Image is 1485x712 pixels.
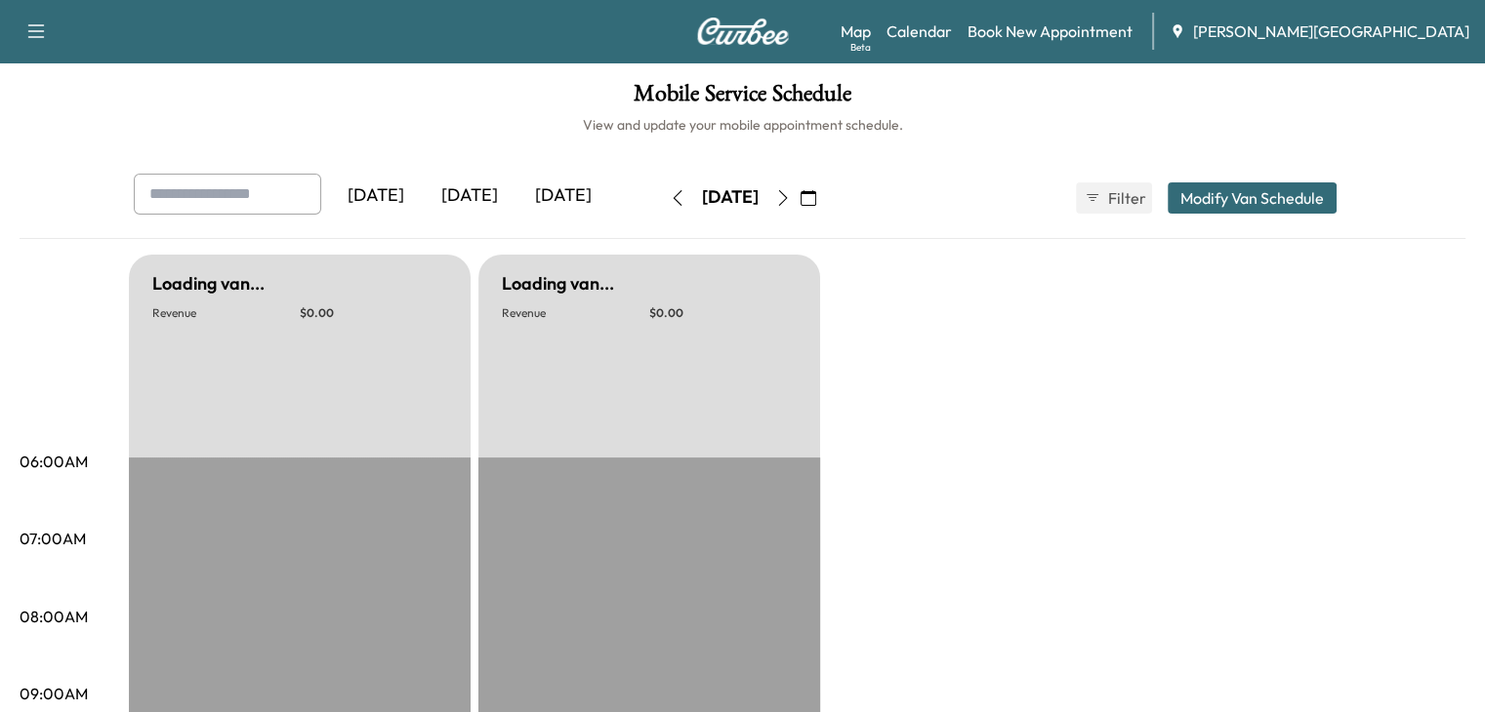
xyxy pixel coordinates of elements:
a: Calendar [887,20,952,43]
h5: Loading van... [152,270,265,297]
p: $ 0.00 [649,305,797,321]
p: 09:00AM [20,682,88,705]
div: Beta [850,40,871,55]
p: Revenue [152,305,300,321]
p: $ 0.00 [300,305,447,321]
a: MapBeta [841,20,871,43]
p: Revenue [502,305,649,321]
a: Book New Appointment [968,20,1133,43]
p: 08:00AM [20,605,88,628]
h6: View and update your mobile appointment schedule. [20,115,1465,135]
button: Modify Van Schedule [1168,182,1337,214]
span: Filter [1108,186,1143,210]
h5: Loading van... [502,270,614,297]
div: [DATE] [702,185,759,210]
button: Filter [1076,182,1152,214]
span: [PERSON_NAME][GEOGRAPHIC_DATA] [1193,20,1469,43]
p: 06:00AM [20,450,88,473]
div: [DATE] [516,174,610,218]
p: 07:00AM [20,527,86,550]
div: [DATE] [329,174,423,218]
h1: Mobile Service Schedule [20,82,1465,115]
img: Curbee Logo [696,18,790,45]
div: [DATE] [423,174,516,218]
